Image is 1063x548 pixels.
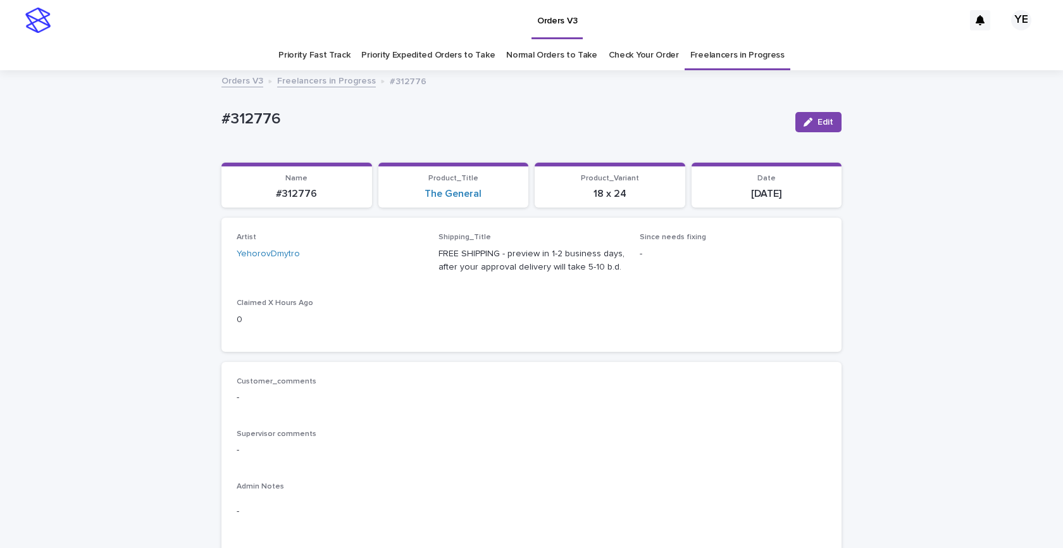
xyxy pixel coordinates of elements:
p: 18 x 24 [542,188,678,200]
a: Priority Fast Track [278,40,350,70]
p: - [237,391,826,404]
a: Priority Expedited Orders to Take [361,40,495,70]
a: YehorovDmytro [237,247,300,261]
a: Normal Orders to Take [506,40,597,70]
span: Product_Variant [581,175,639,182]
span: Name [285,175,308,182]
img: stacker-logo-s-only.png [25,8,51,33]
p: #312776 [390,73,426,87]
p: - [237,444,826,457]
span: Product_Title [428,175,478,182]
p: FREE SHIPPING - preview in 1-2 business days, after your approval delivery will take 5-10 b.d. [438,247,625,274]
div: YE [1011,10,1031,30]
button: Edit [795,112,842,132]
p: - [640,247,826,261]
span: Edit [817,118,833,127]
p: 0 [237,313,423,327]
a: The General [425,188,482,200]
a: Freelancers in Progress [277,73,376,87]
a: Orders V3 [221,73,263,87]
p: #312776 [221,110,785,128]
span: Supervisor comments [237,430,316,438]
p: [DATE] [699,188,835,200]
span: Customer_comments [237,378,316,385]
span: Date [757,175,776,182]
p: - [237,505,826,518]
span: Claimed X Hours Ago [237,299,313,307]
span: Since needs fixing [640,234,706,241]
p: #312776 [229,188,364,200]
span: Shipping_Title [438,234,491,241]
a: Freelancers in Progress [690,40,785,70]
span: Artist [237,234,256,241]
span: Admin Notes [237,483,284,490]
a: Check Your Order [609,40,679,70]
